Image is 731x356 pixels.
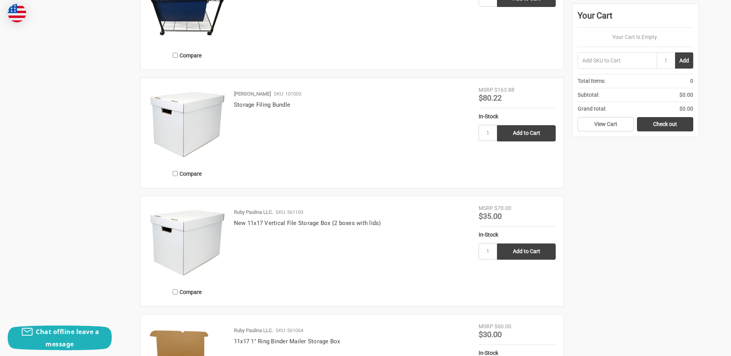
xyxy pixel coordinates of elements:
a: New 11x17 Vertical File Storage Box (2 boxes with lids) [234,220,381,227]
a: 11x17 1" Ring Binder Mailer Storage Box [234,338,340,345]
button: Add [675,52,693,69]
span: $0.00 [679,91,693,99]
p: SKU: 561004 [276,327,303,334]
a: View Cart [578,117,634,132]
span: $30.00 [479,330,502,339]
button: Chat offline leave a message [8,326,112,350]
input: Compare [173,53,178,58]
span: $35.00 [479,212,502,221]
span: 0 [690,77,693,85]
p: Ruby Paulina LLC. [234,208,273,216]
span: Grand total: [578,105,606,113]
p: Your Cart Is Empty. [578,33,693,41]
div: MSRP [479,86,493,94]
a: Storage Filing Bundle [234,101,290,108]
label: Compare [149,285,226,298]
span: Chat offline leave a message [36,327,99,348]
div: MSRP [479,204,493,212]
div: MSRP [479,322,493,331]
input: Compare [173,171,178,176]
span: $70.00 [494,205,511,211]
input: Add SKU to Cart [578,52,657,69]
span: $163.88 [494,87,514,93]
div: In-Stock [479,231,556,239]
input: Add to Cart [497,125,556,141]
span: $0.00 [679,105,693,113]
input: Compare [173,289,178,294]
span: $80.22 [479,93,502,102]
p: SKU: 561103 [276,208,303,216]
p: [PERSON_NAME] [234,90,271,98]
label: Compare [149,167,226,180]
span: Total Items: [578,77,605,85]
a: Check out [637,117,693,132]
label: Compare [149,49,226,62]
div: In-Stock [479,113,556,121]
input: Add to Cart [497,243,556,260]
img: duty and tax information for United States [8,4,26,22]
p: Ruby Paulina LLC. [234,327,273,334]
img: New 11x17 Vertical File Storage Box (2 boxes with lids) [149,204,226,281]
div: Your Cart [578,9,693,28]
img: Storage Filing Bundle [149,86,226,163]
span: $60.00 [494,323,511,329]
span: Subtotal: [578,91,599,99]
p: SKU: 101003 [274,90,301,98]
